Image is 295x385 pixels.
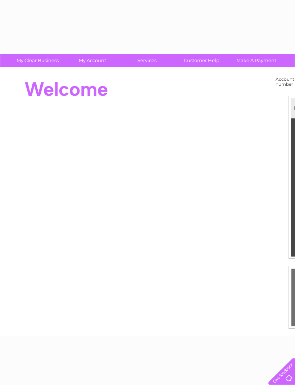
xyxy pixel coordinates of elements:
a: Make A Payment [227,54,286,67]
a: My Clear Business [8,54,67,67]
a: Services [117,54,177,67]
a: Customer Help [172,54,231,67]
a: My Account [63,54,122,67]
